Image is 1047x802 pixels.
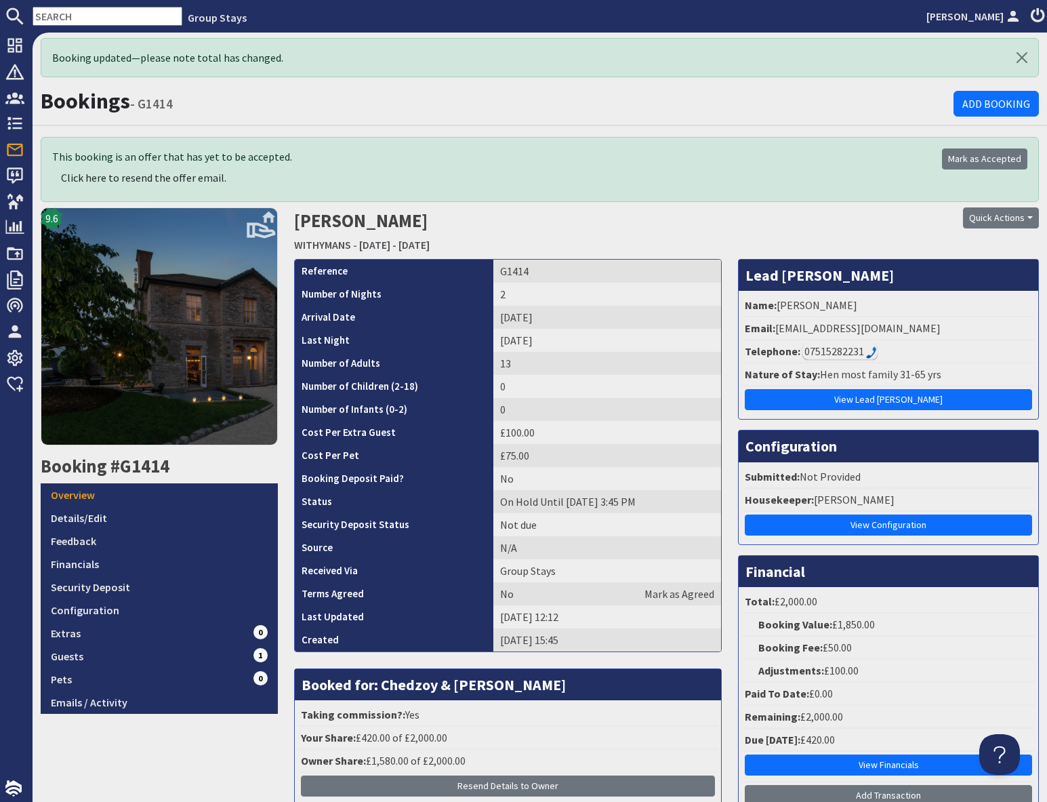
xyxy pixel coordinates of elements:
div: This booking is an offer that has yet to be accepted. [52,148,942,191]
span: 0 [253,671,268,685]
span: 1 [253,648,268,662]
th: Source [295,536,493,559]
div: Call: 07515282231 [802,343,878,359]
a: 9.6 [41,207,278,455]
td: [DATE] [493,329,721,352]
h3: Configuration [739,430,1038,462]
li: £2,000.00 [742,590,1035,614]
img: WITHYMANS's icon [41,207,278,445]
h3: Booked for: Chedzoy & [PERSON_NAME] [295,669,721,700]
a: Group Stays [188,11,247,24]
span: - [353,238,357,252]
td: 0 [493,375,721,398]
strong: Owner Share: [301,754,366,767]
th: Booking Deposit Paid? [295,467,493,490]
td: 13 [493,352,721,375]
li: £2,000.00 [742,706,1035,729]
li: Not Provided [742,466,1035,489]
th: Number of Adults [295,352,493,375]
th: Last Night [295,329,493,352]
strong: Nature of Stay: [745,367,820,381]
li: £100.00 [742,660,1035,683]
td: On Hold Until [DATE] 3:45 PM [493,490,721,513]
li: £0.00 [742,683,1035,706]
a: View Configuration [745,515,1032,536]
td: £75.00 [493,444,721,467]
td: No [493,467,721,490]
strong: Name: [745,298,777,312]
a: Emails / Activity [41,691,278,714]
li: Hen most family 31-65 yrs [742,363,1035,386]
strong: Adjustments: [758,664,824,677]
a: Bookings [41,87,130,115]
button: Click here to resend the offer email. [52,165,235,191]
td: G1414 [493,260,721,283]
strong: Housekeeper: [745,493,814,506]
a: Pets0 [41,668,278,691]
td: 2 [493,283,721,306]
th: Last Updated [295,605,493,628]
a: Extras0 [41,622,278,645]
img: staytech_i_w-64f4e8e9ee0a9c174fd5317b4b171b261742d2d393467e5bdba4413f4f884c10.svg [5,780,22,797]
li: £1,850.00 [742,614,1035,637]
td: [DATE] 15:45 [493,628,721,651]
th: Number of Nights [295,283,493,306]
a: Mark as Agreed [644,586,714,602]
th: Cost Per Extra Guest [295,421,493,444]
h3: Lead [PERSON_NAME] [739,260,1038,291]
span: Resend Details to Owner [457,780,558,792]
small: - G1414 [130,96,173,112]
strong: Email: [745,321,775,335]
span: 9.6 [45,210,58,226]
td: Group Stays [493,559,721,582]
li: £420.00 of £2,000.00 [298,727,718,750]
strong: Total: [745,595,775,608]
li: £1,580.00 of £2,000.00 [298,750,718,773]
span: Click here to resend the offer email. [61,171,226,184]
a: View Financials [745,755,1032,776]
a: WITHYMANS [294,238,351,252]
td: Not due [493,513,721,536]
strong: Due [DATE]: [745,733,800,746]
iframe: Toggle Customer Support [979,734,1020,775]
th: Cost Per Pet [295,444,493,467]
li: £420.00 [742,729,1035,752]
td: [DATE] [493,306,721,329]
th: Reference [295,260,493,283]
th: Arrival Date [295,306,493,329]
button: Resend Details to Owner [301,776,715,797]
li: Yes [298,704,718,727]
li: [EMAIL_ADDRESS][DOMAIN_NAME] [742,317,1035,340]
td: N/A [493,536,721,559]
strong: Booking Fee: [758,641,823,654]
strong: Paid To Date: [745,687,809,700]
strong: Booking Value: [758,618,832,631]
th: Status [295,490,493,513]
a: Add Booking [953,91,1039,117]
h3: Financial [739,556,1038,587]
td: 0 [493,398,721,421]
a: Feedback [41,529,278,553]
h2: Booking #G1414 [41,456,278,477]
a: Mark as Accepted [942,148,1027,169]
li: [PERSON_NAME] [742,489,1035,512]
a: [PERSON_NAME] [926,8,1023,24]
h2: [PERSON_NAME] [294,207,785,256]
th: Number of Children (2-18) [295,375,493,398]
a: Security Deposit [41,576,278,599]
th: Received Via [295,559,493,582]
strong: Taking commission?: [301,708,405,721]
span: 0 [253,625,268,639]
strong: Telephone: [745,344,800,358]
a: Configuration [41,599,278,622]
div: Booking updated—please note total has changed. [41,38,1039,77]
li: [PERSON_NAME] [742,294,1035,317]
td: No [493,582,721,605]
th: Terms Agreed [295,582,493,605]
a: Guests1 [41,645,278,668]
li: £50.00 [742,637,1035,660]
td: [DATE] 12:12 [493,605,721,628]
a: Overview [41,483,278,506]
input: SEARCH [33,7,182,26]
strong: Remaining: [745,710,800,723]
